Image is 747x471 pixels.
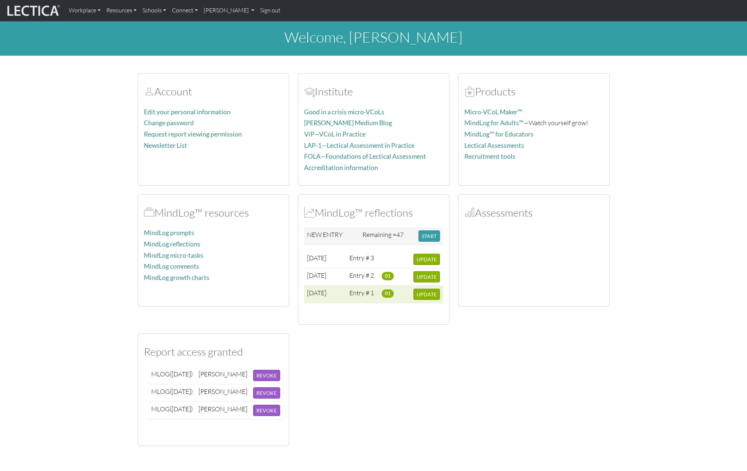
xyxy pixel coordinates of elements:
span: Account [304,85,315,98]
a: Lectical Assessments [464,142,524,149]
span: 01 [382,272,394,280]
h2: Products [464,85,604,98]
span: 47 [396,230,404,238]
button: START [418,230,440,242]
h2: Institute [304,85,443,98]
span: UPDATE [417,291,437,297]
span: [DATE] [307,271,326,279]
a: Resources [103,3,139,18]
a: Request report viewing permission [144,130,242,138]
a: Change password [144,119,194,127]
a: Sign out [257,3,283,18]
div: [PERSON_NAME] [198,370,247,378]
button: REVOKE [253,405,280,416]
span: UPDATE [417,274,437,280]
a: Accreditation information [304,164,378,171]
h2: Account [144,85,283,98]
a: ViP—VCoL in Practice [304,130,366,138]
a: Schools [139,3,169,18]
a: [PERSON_NAME] [201,3,257,18]
a: MindLog micro-tasks [144,252,203,259]
a: MindLog™ for Educators [464,130,534,138]
h2: MindLog™ reflections [304,206,443,219]
a: Workplace [66,3,103,18]
a: Connect [169,3,201,18]
h2: Assessments [464,206,604,219]
td: Entry # 2 [346,268,379,286]
a: Micro-VCoL Maker™ [464,108,522,116]
span: UPDATE [417,256,437,262]
td: Remaining = [359,227,416,245]
span: ([DATE]) [170,405,193,413]
button: UPDATE [413,254,440,265]
span: MindLog™ resources [144,206,154,219]
a: MindLog prompts [144,229,194,237]
span: ([DATE]) [170,387,193,395]
a: MindLog growth charts [144,274,209,281]
button: REVOKE [253,370,280,381]
span: MindLog [304,206,315,219]
td: NEW ENTRY [304,227,360,245]
span: [DATE] [307,289,326,297]
a: Edit your personal information [144,108,231,116]
span: ([DATE]) [170,370,193,378]
div: [PERSON_NAME] [198,405,247,413]
span: Products [464,85,475,98]
a: MindLog reflections [144,240,200,248]
p: —Watch yourself grow! [464,118,604,128]
a: Good in a crisis micro-VCoLs [304,108,384,116]
td: Entry # 1 [346,286,379,303]
h2: Report access granted [144,345,283,358]
span: [DATE] [307,254,326,262]
button: UPDATE [413,289,440,300]
a: MindLog for Adults™ [464,119,524,127]
span: Assessments [464,206,475,219]
td: MLOG [148,384,196,401]
a: MindLog comments [144,262,199,270]
a: FOLA—Foundations of Lectical Assessment [304,153,426,160]
div: [PERSON_NAME] [198,387,247,396]
a: [PERSON_NAME] Medium Blog [304,119,392,127]
img: lecticalive [5,4,60,17]
td: Entry # 3 [346,251,379,268]
a: Newsletter List [144,142,187,149]
td: MLOG [148,367,196,384]
button: REVOKE [253,387,280,399]
button: UPDATE [413,271,440,282]
h2: MindLog™ resources [144,206,283,219]
span: 01 [382,289,394,297]
a: LAP-1—Lectical Assessment in Practice [304,142,414,149]
td: MLOG [148,401,196,419]
span: Account [144,85,154,98]
a: Recruitment tools [464,153,515,160]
